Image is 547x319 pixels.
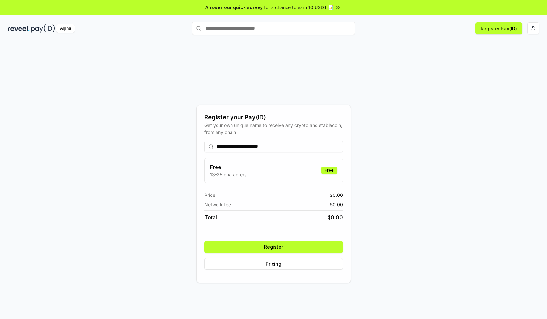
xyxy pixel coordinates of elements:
span: $ 0.00 [330,192,343,198]
div: Get your own unique name to receive any crypto and stablecoin, from any chain [204,122,343,136]
img: reveel_dark [8,24,30,33]
button: Register [204,241,343,253]
div: Free [321,167,337,174]
img: pay_id [31,24,55,33]
button: Pricing [204,258,343,270]
span: for a chance to earn 10 USDT 📝 [264,4,334,11]
span: Price [204,192,215,198]
h3: Free [210,163,246,171]
span: $ 0.00 [328,213,343,221]
button: Register Pay(ID) [475,22,522,34]
p: 13-25 characters [210,171,246,178]
span: $ 0.00 [330,201,343,208]
div: Alpha [56,24,75,33]
span: Network fee [204,201,231,208]
span: Answer our quick survey [205,4,263,11]
span: Total [204,213,217,221]
div: Register your Pay(ID) [204,113,343,122]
